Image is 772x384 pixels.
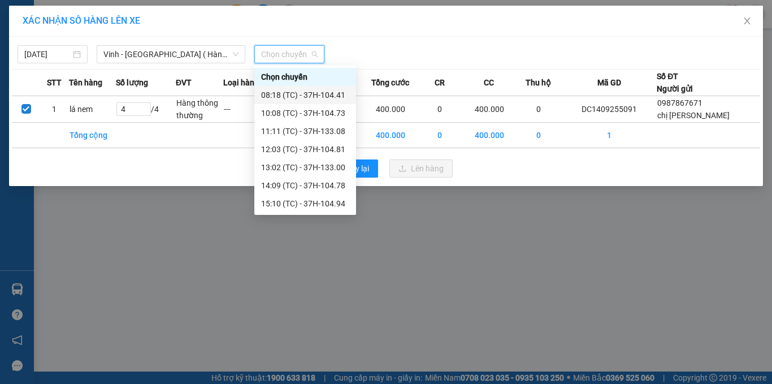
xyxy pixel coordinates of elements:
[261,89,349,101] div: 08:18 (TC) - 37H-104.41
[176,96,223,123] td: Hàng thông thường
[261,107,349,119] div: 10:08 (TC) - 37H-104.73
[69,76,102,89] span: Tên hàng
[417,123,464,148] td: 0
[232,51,239,58] span: down
[562,123,657,148] td: 1
[463,123,515,148] td: 400.000
[261,46,318,63] span: Chọn chuyến
[47,76,62,89] span: STT
[371,76,409,89] span: Tổng cước
[365,123,417,148] td: 400.000
[261,71,349,83] div: Chọn chuyến
[17,9,98,46] strong: CHUYỂN PHÁT NHANH AN PHÚ QUÝ
[743,16,752,25] span: close
[6,61,14,117] img: logo
[515,123,562,148] td: 0
[417,96,464,123] td: 0
[657,70,693,95] div: Số ĐT Người gửi
[176,76,192,89] span: ĐVT
[562,96,657,123] td: DC1409255091
[23,15,140,26] span: XÁC NHẬN SỐ HÀNG LÊN XE
[484,76,494,89] span: CC
[597,76,621,89] span: Mã GD
[731,6,763,37] button: Close
[435,76,445,89] span: CR
[40,96,68,123] td: 1
[69,123,116,148] td: Tổng cộng
[657,111,730,120] span: chị [PERSON_NAME]
[526,76,551,89] span: Thu hộ
[261,179,349,192] div: 14:09 (TC) - 37H-104.78
[116,96,176,123] td: / 4
[24,48,71,61] input: 14/09/2025
[223,96,271,123] td: ---
[389,159,453,178] button: uploadLên hàng
[254,68,356,86] div: Chọn chuyến
[261,143,349,156] div: 12:03 (TC) - 37H-104.81
[463,96,515,123] td: 400.000
[365,96,417,123] td: 400.000
[116,76,148,89] span: Số lượng
[69,96,116,123] td: lá nem
[223,76,259,89] span: Loại hàng
[515,96,562,123] td: 0
[261,161,349,174] div: 13:02 (TC) - 37H-133.00
[261,197,349,210] div: 15:10 (TC) - 37H-104.94
[16,48,99,87] span: [GEOGRAPHIC_DATA], [GEOGRAPHIC_DATA] ↔ [GEOGRAPHIC_DATA]
[657,98,702,107] span: 0987867671
[103,46,238,63] span: Vinh - Hà Nội ( Hàng hóa )
[261,125,349,137] div: 11:11 (TC) - 37H-133.08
